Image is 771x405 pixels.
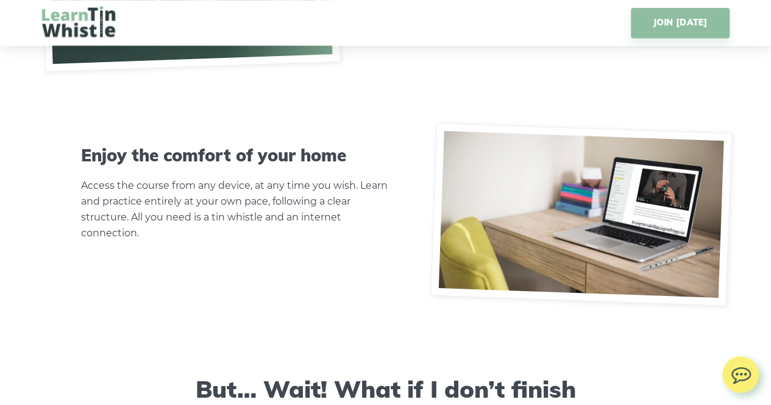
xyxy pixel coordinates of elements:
[81,178,394,241] p: Access the course from any device, at any time you wish. Learn and practice entirely at your own ...
[631,8,729,38] a: JOIN [DATE]
[42,6,115,37] img: LearnTinWhistle.com
[722,356,759,387] img: chat.svg
[81,145,394,166] h3: Enjoy the comfort of your home
[431,123,733,306] img: Tin Whistle Course - Learn at your own home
